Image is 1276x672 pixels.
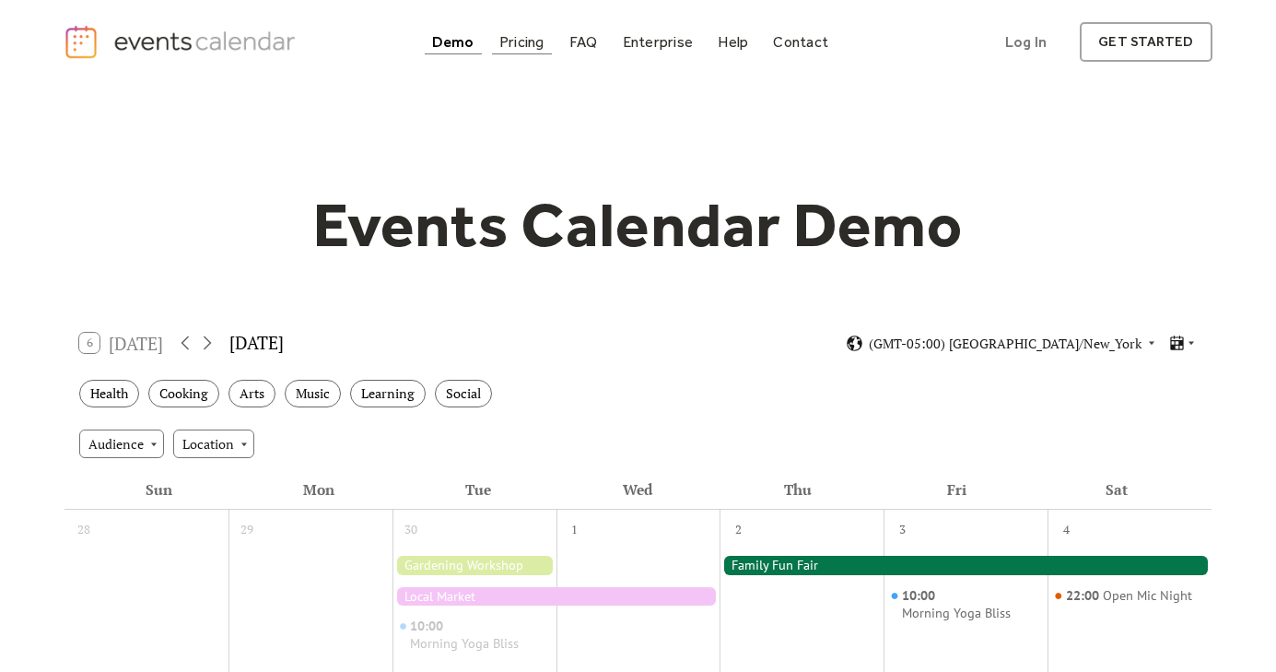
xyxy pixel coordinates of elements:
div: Contact [773,37,828,47]
a: Contact [766,29,836,54]
a: Enterprise [615,29,700,54]
a: home [64,24,300,61]
div: Help [718,37,748,47]
div: Enterprise [623,37,693,47]
a: Help [710,29,755,54]
div: FAQ [569,37,598,47]
a: get started [1080,22,1212,62]
a: Log In [987,22,1065,62]
div: Demo [432,37,474,47]
a: Pricing [492,29,552,54]
a: FAQ [562,29,605,54]
a: Demo [425,29,482,54]
h1: Events Calendar Demo [285,187,992,263]
div: Pricing [499,37,544,47]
